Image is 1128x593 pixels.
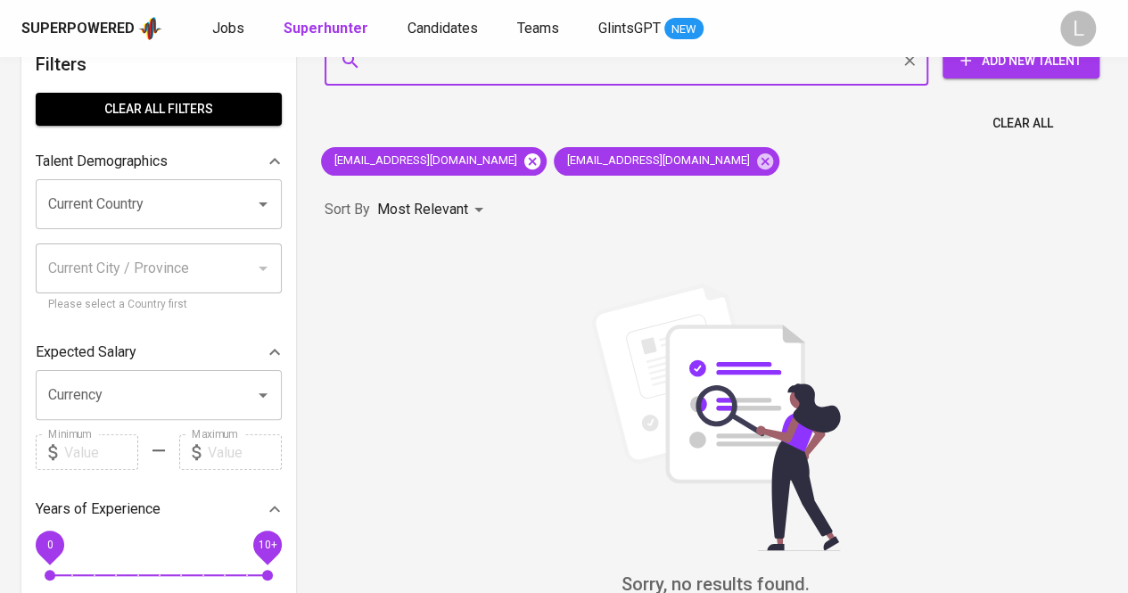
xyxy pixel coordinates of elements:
span: Teams [517,20,559,37]
span: [EMAIL_ADDRESS][DOMAIN_NAME] [321,152,528,169]
img: file_searching.svg [582,284,850,551]
p: Expected Salary [36,342,136,363]
span: 0 [46,539,53,551]
span: [EMAIL_ADDRESS][DOMAIN_NAME] [554,152,761,169]
a: Candidates [408,18,482,40]
span: 10+ [258,539,276,551]
a: Teams [517,18,563,40]
button: Open [251,192,276,217]
p: Talent Demographics [36,151,168,172]
span: GlintsGPT [598,20,661,37]
a: Jobs [212,18,248,40]
button: Add New Talent [943,43,1099,78]
div: L [1060,11,1096,46]
a: Superpoweredapp logo [21,15,162,42]
p: Most Relevant [377,199,468,220]
div: Most Relevant [377,194,490,226]
div: Superpowered [21,19,135,39]
a: GlintsGPT NEW [598,18,704,40]
span: NEW [664,21,704,38]
span: Clear All [992,112,1053,135]
span: Clear All filters [50,98,268,120]
img: app logo [138,15,162,42]
button: Clear All filters [36,93,282,126]
span: Jobs [212,20,244,37]
p: Sort By [325,199,370,220]
span: Candidates [408,20,478,37]
span: Add New Talent [957,50,1085,72]
h6: Filters [36,50,282,78]
p: Please select a Country first [48,296,269,314]
input: Value [64,434,138,470]
button: Clear [897,48,922,73]
button: Clear All [985,107,1060,140]
button: Open [251,383,276,408]
div: [EMAIL_ADDRESS][DOMAIN_NAME] [554,147,779,176]
div: Years of Experience [36,491,282,527]
input: Value [208,434,282,470]
div: Talent Demographics [36,144,282,179]
p: Years of Experience [36,498,161,520]
b: Superhunter [284,20,368,37]
div: [EMAIL_ADDRESS][DOMAIN_NAME] [321,147,547,176]
div: Expected Salary [36,334,282,370]
a: Superhunter [284,18,372,40]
